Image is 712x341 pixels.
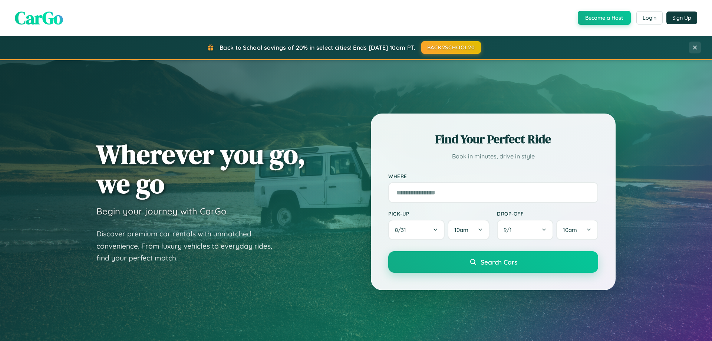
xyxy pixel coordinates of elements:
label: Where [388,173,598,179]
p: Book in minutes, drive in style [388,151,598,162]
button: 10am [556,220,598,240]
button: Sign Up [666,12,697,24]
button: 10am [448,220,489,240]
button: 8/31 [388,220,445,240]
label: Drop-off [497,210,598,217]
button: Become a Host [578,11,631,25]
span: 10am [563,226,577,233]
h3: Begin your journey with CarGo [96,206,227,217]
span: Search Cars [481,258,517,266]
span: Back to School savings of 20% in select cities! Ends [DATE] 10am PT. [220,44,415,51]
span: 9 / 1 [504,226,515,233]
p: Discover premium car rentals with unmatched convenience. From luxury vehicles to everyday rides, ... [96,228,282,264]
button: BACK2SCHOOL20 [421,41,481,54]
span: 8 / 31 [395,226,410,233]
button: Search Cars [388,251,598,273]
span: 10am [454,226,468,233]
h2: Find Your Perfect Ride [388,131,598,147]
h1: Wherever you go, we go [96,140,306,198]
button: Login [636,11,663,24]
label: Pick-up [388,210,489,217]
span: CarGo [15,6,63,30]
button: 9/1 [497,220,553,240]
